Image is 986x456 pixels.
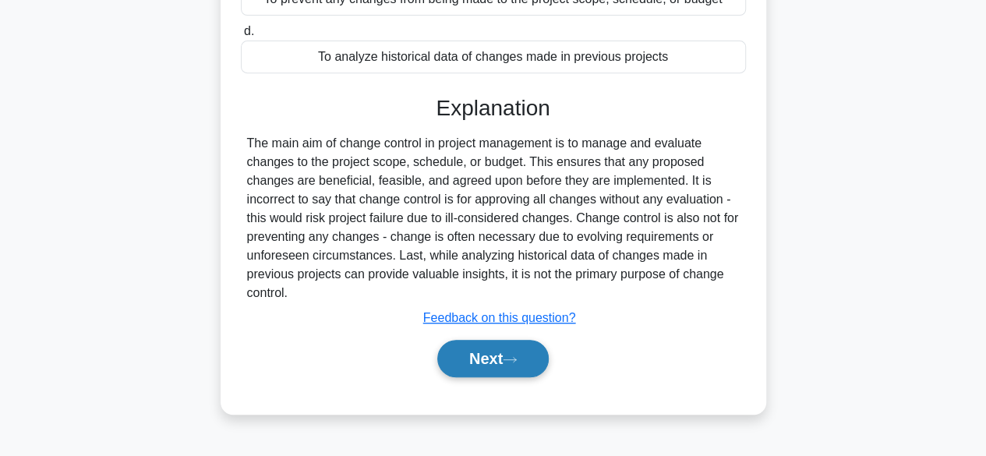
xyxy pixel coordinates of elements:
[250,95,737,122] h3: Explanation
[423,311,576,324] a: Feedback on this question?
[437,340,549,377] button: Next
[247,134,740,302] div: The main aim of change control in project management is to manage and evaluate changes to the pro...
[241,41,746,73] div: To analyze historical data of changes made in previous projects
[244,24,254,37] span: d.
